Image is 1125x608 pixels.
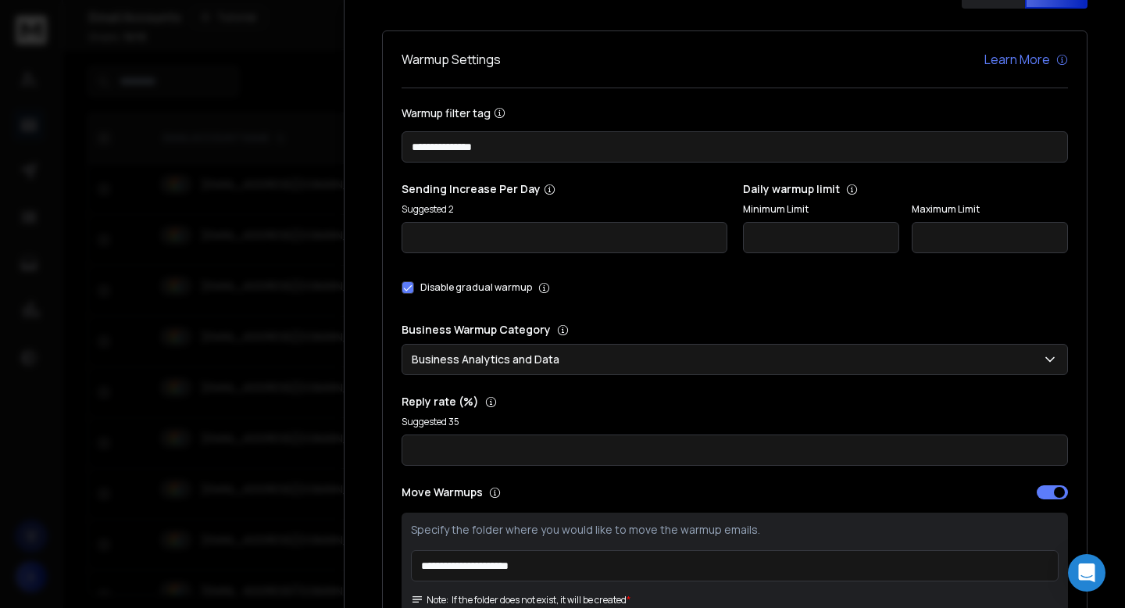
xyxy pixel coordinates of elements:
[743,181,1069,197] p: Daily warmup limit
[984,50,1068,69] a: Learn More
[912,203,1068,216] label: Maximum Limit
[402,203,727,216] p: Suggested 2
[402,394,1068,410] p: Reply rate (%)
[402,485,730,500] p: Move Warmups
[412,352,566,367] p: Business Analytics and Data
[411,594,448,606] span: Note:
[452,594,627,606] p: If the folder does not exist, it will be created
[402,181,727,197] p: Sending Increase Per Day
[743,203,899,216] label: Minimum Limit
[402,107,1068,119] label: Warmup filter tag
[420,281,532,294] label: Disable gradual warmup
[411,522,1059,538] p: Specify the folder where you would like to move the warmup emails.
[402,416,1068,428] p: Suggested 35
[1068,554,1105,592] div: Open Intercom Messenger
[402,50,501,69] h1: Warmup Settings
[402,322,1068,338] p: Business Warmup Category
